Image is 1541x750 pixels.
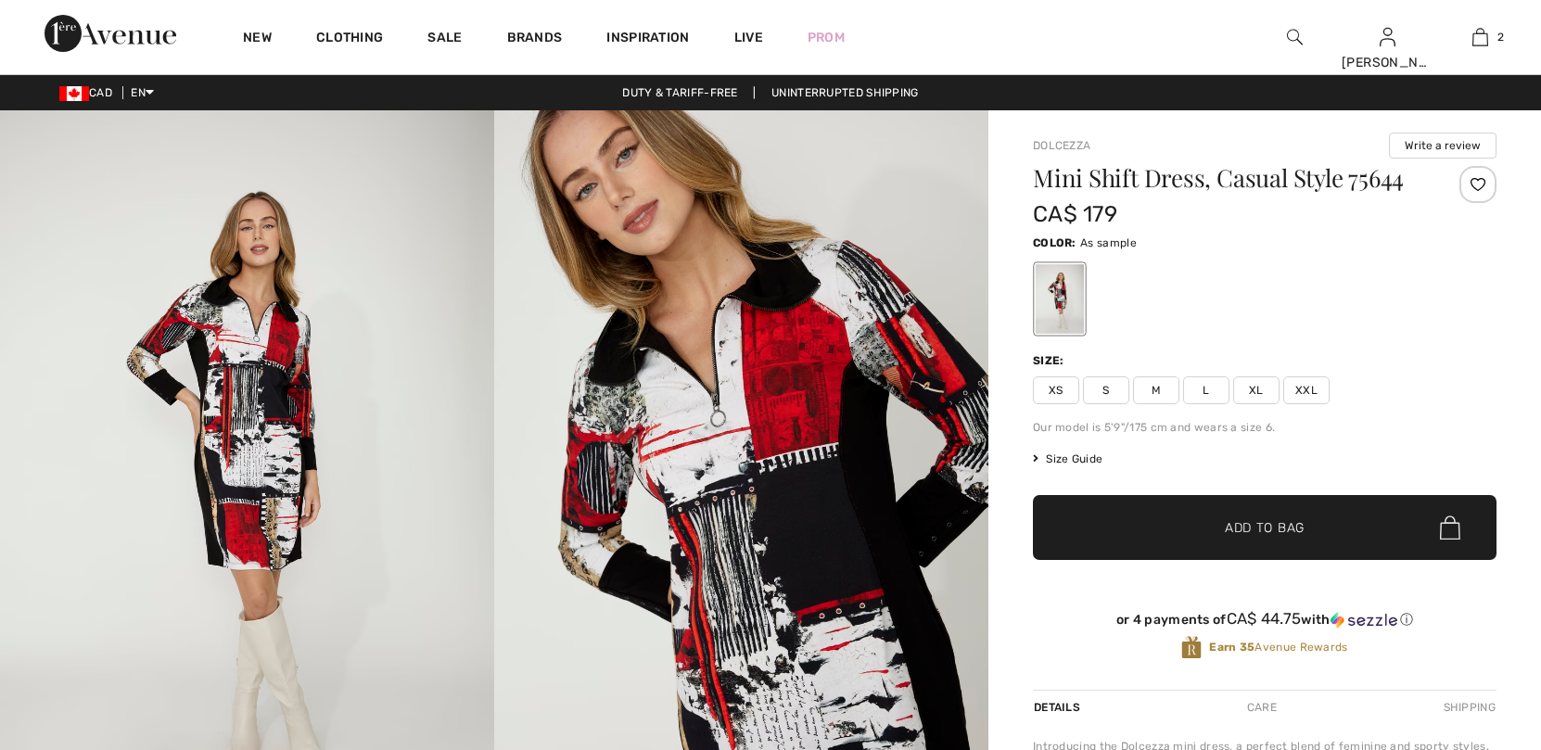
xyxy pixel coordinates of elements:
[1423,611,1522,657] iframe: Opens a widget where you can chat to one of our agents
[131,86,154,99] span: EN
[1287,26,1303,48] img: search the website
[1033,610,1496,635] div: or 4 payments ofCA$ 44.75withSezzle Click to learn more about Sezzle
[1380,26,1395,48] img: My Info
[507,30,563,49] a: Brands
[1331,612,1397,629] img: Sezzle
[606,30,689,49] span: Inspiration
[1083,376,1129,404] span: S
[1283,376,1330,404] span: XXL
[1227,609,1302,628] span: CA$ 44.75
[1434,26,1525,48] a: 2
[316,30,383,49] a: Clothing
[1033,352,1068,369] div: Size:
[1033,376,1079,404] span: XS
[1033,691,1085,724] div: Details
[1209,641,1254,654] strong: Earn 35
[1181,635,1202,660] img: Avenue Rewards
[59,86,120,99] span: CAD
[427,30,462,49] a: Sale
[1033,451,1102,467] span: Size Guide
[45,15,176,52] img: 1ère Avenue
[1439,691,1496,724] div: Shipping
[1233,376,1280,404] span: XL
[1440,515,1460,540] img: Bag.svg
[1033,419,1496,436] div: Our model is 5'9"/175 cm and wears a size 6.
[59,86,89,101] img: Canadian Dollar
[1497,29,1504,45] span: 2
[808,28,845,47] a: Prom
[1036,264,1084,334] div: As sample
[1033,139,1090,152] a: Dolcezza
[1033,236,1076,249] span: Color:
[1033,166,1420,190] h1: Mini Shift Dress, Casual Style 75644
[1472,26,1488,48] img: My Bag
[1133,376,1179,404] span: M
[1380,28,1395,45] a: Sign In
[1033,495,1496,560] button: Add to Bag
[1033,201,1117,227] span: CA$ 179
[734,28,763,47] a: Live
[1231,691,1293,724] div: Care
[1080,236,1137,249] span: As sample
[1342,53,1433,72] div: [PERSON_NAME]
[1033,610,1496,629] div: or 4 payments of with
[1209,639,1347,655] span: Avenue Rewards
[243,30,272,49] a: New
[1225,518,1305,538] span: Add to Bag
[1183,376,1229,404] span: L
[1389,133,1496,159] button: Write a review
